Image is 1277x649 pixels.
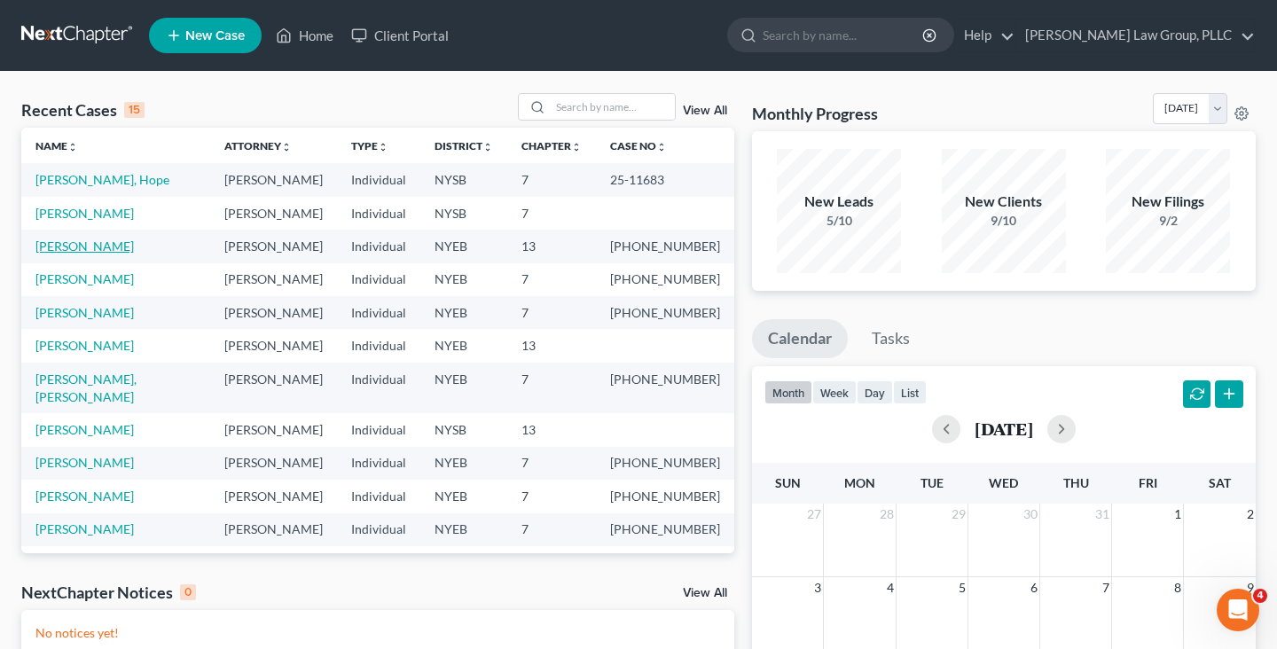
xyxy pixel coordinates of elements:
[180,584,196,600] div: 0
[507,513,596,546] td: 7
[507,480,596,512] td: 7
[507,447,596,480] td: 7
[656,142,667,152] i: unfold_more
[420,197,507,230] td: NYSB
[420,447,507,480] td: NYEB
[67,142,78,152] i: unfold_more
[812,380,857,404] button: week
[35,338,134,353] a: [PERSON_NAME]
[1209,475,1231,490] span: Sat
[683,587,727,599] a: View All
[337,413,420,446] td: Individual
[1245,577,1256,598] span: 9
[975,419,1033,438] h2: [DATE]
[1029,577,1039,598] span: 6
[752,103,878,124] h3: Monthly Progress
[420,163,507,196] td: NYSB
[521,139,582,152] a: Chapterunfold_more
[337,296,420,329] td: Individual
[957,577,968,598] span: 5
[420,296,507,329] td: NYEB
[35,371,137,404] a: [PERSON_NAME], [PERSON_NAME]
[337,230,420,262] td: Individual
[210,447,337,480] td: [PERSON_NAME]
[210,513,337,546] td: [PERSON_NAME]
[507,230,596,262] td: 13
[596,363,734,413] td: [PHONE_NUMBER]
[942,192,1066,212] div: New Clients
[21,99,145,121] div: Recent Cases
[507,263,596,296] td: 7
[775,475,801,490] span: Sun
[337,263,420,296] td: Individual
[507,163,596,196] td: 7
[124,102,145,118] div: 15
[420,230,507,262] td: NYEB
[921,475,944,490] span: Tue
[885,577,896,598] span: 4
[337,363,420,413] td: Individual
[507,413,596,446] td: 13
[1217,589,1259,631] iframe: Intercom live chat
[435,139,493,152] a: Districtunfold_more
[763,19,925,51] input: Search by name...
[1016,20,1255,51] a: [PERSON_NAME] Law Group, PLLC
[337,329,420,362] td: Individual
[210,413,337,446] td: [PERSON_NAME]
[764,380,812,404] button: month
[267,20,342,51] a: Home
[955,20,1015,51] a: Help
[507,296,596,329] td: 7
[857,380,893,404] button: day
[337,513,420,546] td: Individual
[610,139,667,152] a: Case Nounfold_more
[596,513,734,546] td: [PHONE_NUMBER]
[337,480,420,512] td: Individual
[224,139,292,152] a: Attorneyunfold_more
[1093,504,1111,525] span: 31
[950,504,968,525] span: 29
[989,475,1018,490] span: Wed
[35,238,134,254] a: [PERSON_NAME]
[420,546,507,579] td: NYSB
[337,197,420,230] td: Individual
[35,271,134,286] a: [PERSON_NAME]
[1172,504,1183,525] span: 1
[342,20,458,51] a: Client Portal
[507,197,596,230] td: 7
[893,380,927,404] button: list
[1063,475,1089,490] span: Thu
[185,29,245,43] span: New Case
[210,546,337,579] td: [PERSON_NAME]
[752,319,848,358] a: Calendar
[856,319,926,358] a: Tasks
[683,105,727,117] a: View All
[777,212,901,230] div: 5/10
[35,455,134,470] a: [PERSON_NAME]
[420,513,507,546] td: NYEB
[596,263,734,296] td: [PHONE_NUMBER]
[507,546,596,579] td: 7
[420,329,507,362] td: NYEB
[596,230,734,262] td: [PHONE_NUMBER]
[1106,192,1230,212] div: New Filings
[420,480,507,512] td: NYEB
[878,504,896,525] span: 28
[507,363,596,413] td: 7
[596,163,734,196] td: 25-11683
[210,296,337,329] td: [PERSON_NAME]
[1245,504,1256,525] span: 2
[596,296,734,329] td: [PHONE_NUMBER]
[337,546,420,579] td: Individual
[1022,504,1039,525] span: 30
[378,142,388,152] i: unfold_more
[210,230,337,262] td: [PERSON_NAME]
[21,582,196,603] div: NextChapter Notices
[1253,589,1267,603] span: 4
[35,172,169,187] a: [PERSON_NAME], Hope
[482,142,493,152] i: unfold_more
[210,197,337,230] td: [PERSON_NAME]
[551,94,675,120] input: Search by name...
[507,329,596,362] td: 13
[420,263,507,296] td: NYEB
